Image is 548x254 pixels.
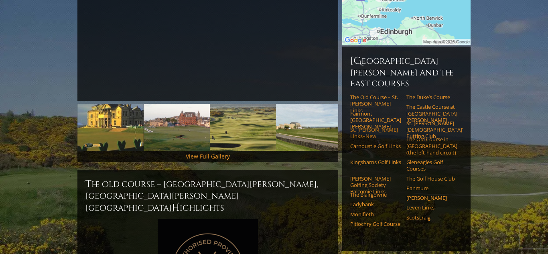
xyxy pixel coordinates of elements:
[350,175,401,195] a: [PERSON_NAME] Golfing Society Balcomie Links
[350,221,401,227] a: Pitlochry Golf Course
[172,201,180,214] span: H
[350,94,401,114] a: The Old Course – St. [PERSON_NAME] Links
[350,110,401,130] a: Fairmont [GEOGRAPHIC_DATA][PERSON_NAME]
[406,204,457,211] a: Leven Links
[406,94,457,100] a: The Duke’s Course
[350,201,401,207] a: Ladybank
[406,185,457,191] a: Panmure
[350,211,401,217] a: Monifieth
[350,55,463,89] h6: [GEOGRAPHIC_DATA][PERSON_NAME] and the East Courses
[350,143,401,149] a: Carnoustie Golf Links
[350,126,401,140] a: St. [PERSON_NAME] Links–New
[350,191,401,198] a: The Blairgowrie
[186,152,230,160] a: View Full Gallery
[406,159,457,172] a: Gleneagles Golf Courses
[406,104,457,123] a: The Castle Course at [GEOGRAPHIC_DATA][PERSON_NAME]
[85,178,330,214] h2: The Old Course – [GEOGRAPHIC_DATA][PERSON_NAME], [GEOGRAPHIC_DATA][PERSON_NAME] [GEOGRAPHIC_DATA]...
[406,195,457,201] a: [PERSON_NAME]
[406,136,457,156] a: The Old Course in [GEOGRAPHIC_DATA] (the left-hand circuit)
[406,214,457,221] a: Scotscraig
[406,120,457,140] a: St. [PERSON_NAME] [DEMOGRAPHIC_DATA]’ Putting Club
[406,175,457,182] a: The Golf House Club
[350,159,401,165] a: Kingsbarns Golf Links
